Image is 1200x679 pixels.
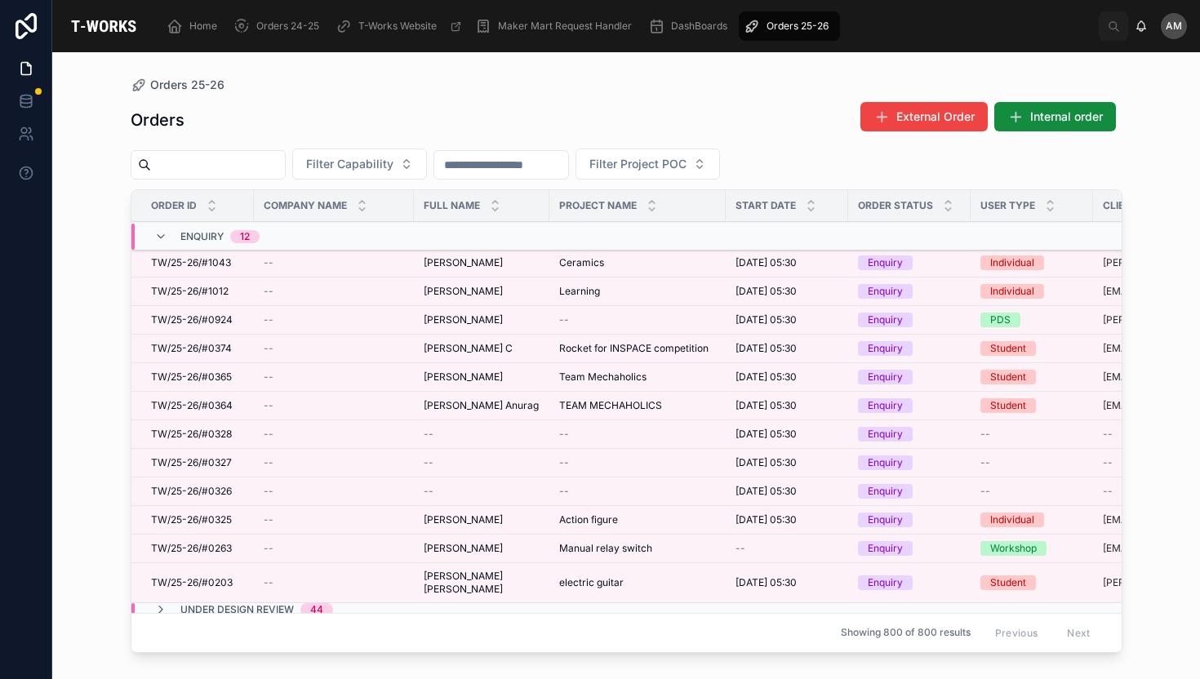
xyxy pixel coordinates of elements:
span: [PERSON_NAME] [424,513,503,526]
a: [PERSON_NAME] [424,256,540,269]
a: Enquiry [858,427,961,442]
div: Enquiry [868,255,903,270]
span: Full Name [424,199,480,212]
a: -- [264,576,404,589]
a: Enquiry [858,484,961,499]
span: [DATE] 05:30 [736,313,797,326]
a: -- [559,313,716,326]
a: [DATE] 05:30 [736,285,838,298]
span: -- [264,285,273,298]
span: Rocket for INSPACE competition [559,342,709,355]
a: [PERSON_NAME] [424,313,540,326]
a: Individual [980,284,1083,299]
a: [PERSON_NAME] [424,285,540,298]
span: TW/25-26/#0924 [151,313,233,326]
div: Enquiry [868,341,903,356]
a: [PERSON_NAME] [PERSON_NAME] [424,570,540,596]
div: Individual [990,513,1034,527]
span: TW/25-26/#1043 [151,256,231,269]
a: Orders 25-26 [739,11,840,41]
span: -- [264,542,273,555]
a: Workshop [980,541,1083,556]
a: -- [980,456,1083,469]
div: Student [990,341,1026,356]
span: -- [264,342,273,355]
a: TW/25-26/#1012 [151,285,244,298]
span: [DATE] 05:30 [736,576,797,589]
span: -- [1103,456,1113,469]
div: Enquiry [868,313,903,327]
span: Order Status [858,199,933,212]
span: [PERSON_NAME] [424,285,503,298]
a: TW/25-26/#0328 [151,428,244,441]
span: TW/25-26/#0263 [151,542,232,555]
div: Enquiry [868,398,903,413]
a: TW/25-26/#0263 [151,542,244,555]
span: Enquiry [180,230,224,243]
span: Ceramics [559,256,604,269]
span: -- [424,428,433,441]
span: -- [264,399,273,412]
span: am [1166,20,1182,33]
span: -- [1103,428,1113,441]
a: [DATE] 05:30 [736,456,838,469]
span: Filter Capability [306,156,393,172]
div: Enquiry [868,513,903,527]
a: Orders 25-26 [131,77,224,93]
a: TW/25-26/#0326 [151,485,244,498]
span: DashBoards [671,20,727,33]
a: [DATE] 05:30 [736,513,838,526]
a: DashBoards [643,11,739,41]
span: TW/25-26/#0365 [151,371,232,384]
span: -- [264,513,273,526]
span: Showing 800 of 800 results [841,627,971,640]
span: Under Design Review [180,603,294,616]
img: App logo [65,13,142,39]
span: -- [559,456,569,469]
a: -- [424,456,540,469]
div: Individual [990,255,1034,270]
a: [DATE] 05:30 [736,371,838,384]
a: Maker Mart Request Handler [470,11,643,41]
a: -- [559,485,716,498]
span: Action figure [559,513,618,526]
span: TW/25-26/#0326 [151,485,232,498]
span: TW/25-26/#0364 [151,399,233,412]
span: Manual relay switch [559,542,652,555]
a: -- [264,285,404,298]
a: Individual [980,513,1083,527]
a: Action figure [559,513,716,526]
a: Rocket for INSPACE competition [559,342,716,355]
a: -- [264,485,404,498]
a: -- [264,542,404,555]
a: [PERSON_NAME] C [424,342,540,355]
div: 44 [310,603,323,616]
a: -- [424,485,540,498]
a: [DATE] 05:30 [736,313,838,326]
span: -- [559,485,569,498]
div: scrollable content [155,8,1099,44]
a: -- [264,371,404,384]
a: [PERSON_NAME] Anurag [424,399,540,412]
span: electric guitar [559,576,624,589]
a: Enquiry [858,398,961,413]
a: -- [736,542,838,555]
span: -- [264,576,273,589]
div: 12 [240,230,250,243]
span: [DATE] 05:30 [736,456,797,469]
a: TW/25-26/#0325 [151,513,244,526]
a: Individual [980,255,1083,270]
div: PDS [990,313,1011,327]
span: [DATE] 05:30 [736,485,797,498]
a: TEAM MECHAHOLICS [559,399,716,412]
span: Home [189,20,217,33]
span: TW/25-26/#0325 [151,513,232,526]
div: Student [990,575,1026,590]
div: Student [990,370,1026,384]
a: -- [264,456,404,469]
div: Enquiry [868,541,903,556]
a: Enquiry [858,284,961,299]
a: -- [264,256,404,269]
a: TW/25-26/#0203 [151,576,244,589]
